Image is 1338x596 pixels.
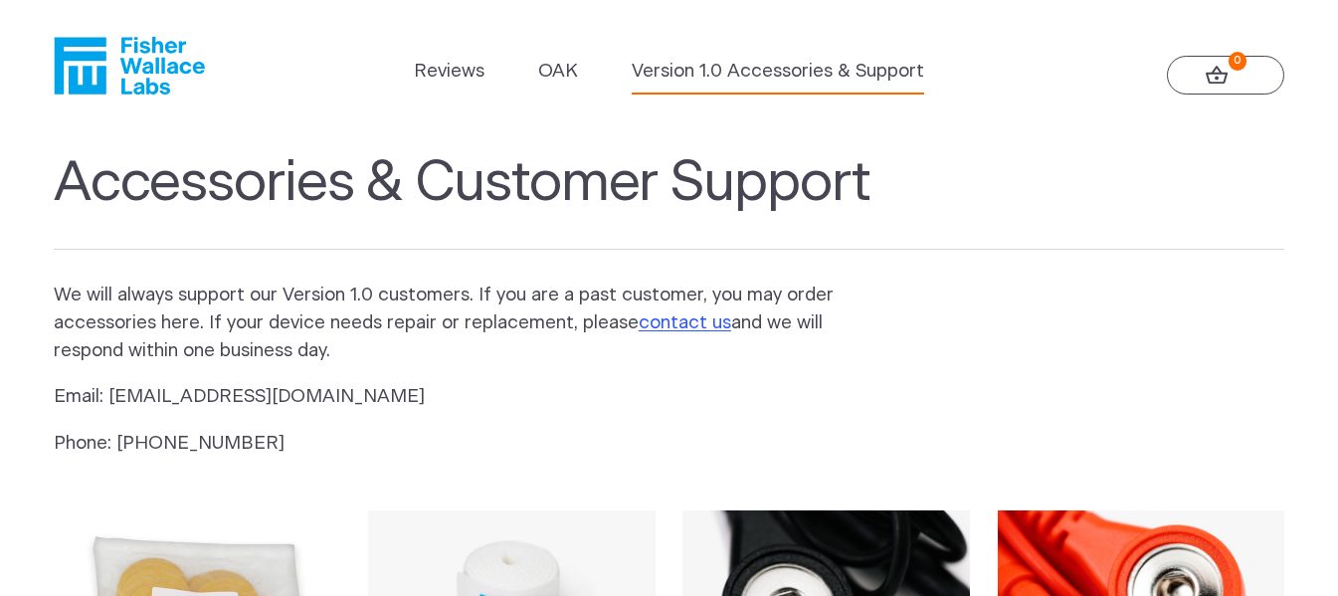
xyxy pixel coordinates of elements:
a: 0 [1167,56,1284,96]
a: Reviews [414,58,484,86]
strong: 0 [1229,52,1247,71]
p: We will always support our Version 1.0 customers. If you are a past customer, you may order acces... [54,282,865,365]
p: Phone: [PHONE_NUMBER] [54,430,865,458]
a: Fisher Wallace [54,37,205,95]
a: OAK [538,58,578,86]
a: contact us [639,313,731,332]
p: Email: [EMAIL_ADDRESS][DOMAIN_NAME] [54,383,865,411]
h1: Accessories & Customer Support [54,150,1284,250]
a: Version 1.0 Accessories & Support [632,58,924,86]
